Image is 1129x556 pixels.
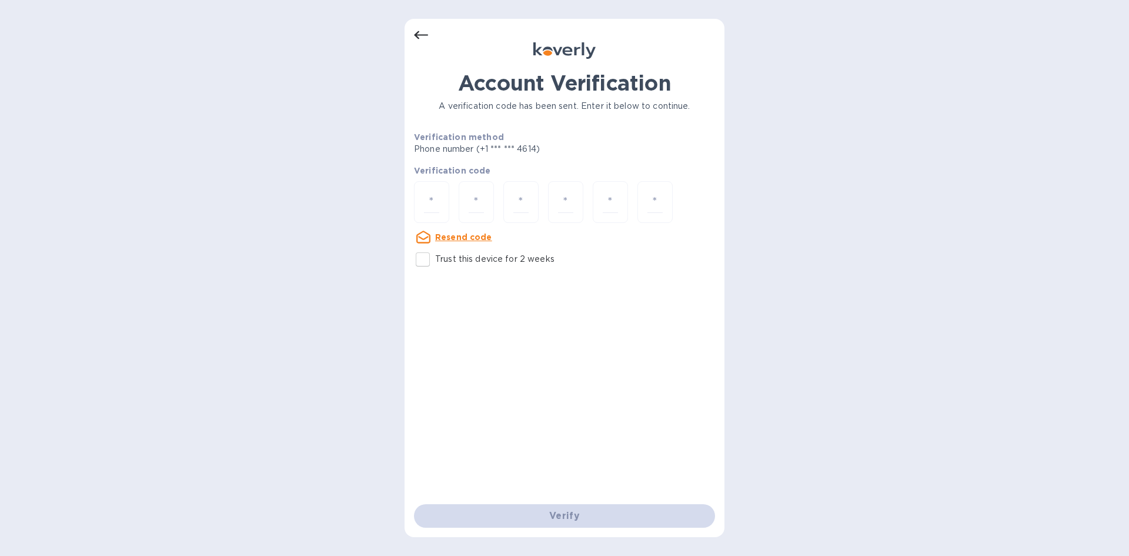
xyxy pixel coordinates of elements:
p: Phone number (+1 *** *** 4614) [414,143,630,155]
p: Verification code [414,165,715,177]
p: A verification code has been sent. Enter it below to continue. [414,100,715,112]
p: Trust this device for 2 weeks [435,253,555,265]
b: Verification method [414,132,504,142]
u: Resend code [435,232,492,242]
h1: Account Verification [414,71,715,95]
